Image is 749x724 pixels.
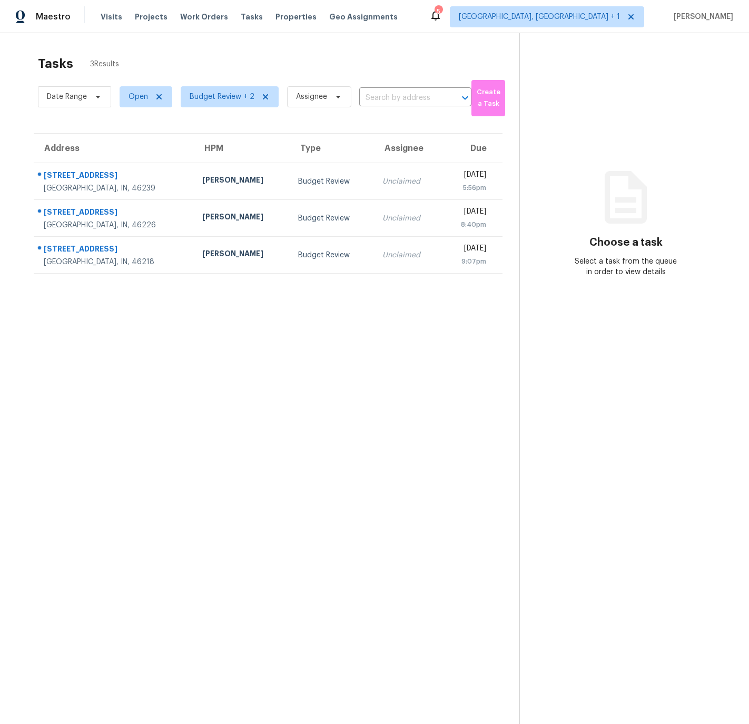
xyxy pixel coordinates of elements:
[441,134,502,163] th: Due
[194,134,290,163] th: HPM
[129,92,148,102] span: Open
[36,12,71,22] span: Maestro
[44,220,185,230] div: [GEOGRAPHIC_DATA], IN, 46226
[449,183,486,193] div: 5:56pm
[180,12,228,22] span: Work Orders
[573,256,679,277] div: Select a task from the queue in order to view details
[435,6,442,17] div: 5
[477,86,500,110] span: Create a Task
[359,90,442,106] input: Search by address
[449,219,486,230] div: 8:40pm
[329,12,398,22] span: Geo Assignments
[382,213,433,224] div: Unclaimed
[241,13,263,21] span: Tasks
[202,175,281,188] div: [PERSON_NAME]
[44,207,185,220] div: [STREET_ADDRESS]
[275,12,317,22] span: Properties
[458,91,472,105] button: Open
[44,183,185,194] div: [GEOGRAPHIC_DATA], IN, 46239
[382,176,433,187] div: Unclaimed
[44,170,185,183] div: [STREET_ADDRESS]
[44,257,185,267] div: [GEOGRAPHIC_DATA], IN, 46218
[34,134,194,163] th: Address
[38,58,73,69] h2: Tasks
[90,59,119,69] span: 3 Results
[296,92,327,102] span: Assignee
[449,256,486,267] div: 9:07pm
[382,250,433,260] div: Unclaimed
[589,237,663,248] h3: Choose a task
[374,134,441,163] th: Assignee
[471,80,505,116] button: Create a Task
[298,250,366,260] div: Budget Review
[101,12,122,22] span: Visits
[135,12,167,22] span: Projects
[449,243,486,256] div: [DATE]
[202,248,281,262] div: [PERSON_NAME]
[449,169,486,183] div: [DATE]
[449,206,486,219] div: [DATE]
[47,92,87,102] span: Date Range
[202,212,281,225] div: [PERSON_NAME]
[44,244,185,257] div: [STREET_ADDRESS]
[459,12,620,22] span: [GEOGRAPHIC_DATA], [GEOGRAPHIC_DATA] + 1
[290,134,374,163] th: Type
[298,176,366,187] div: Budget Review
[669,12,733,22] span: [PERSON_NAME]
[190,92,254,102] span: Budget Review + 2
[298,213,366,224] div: Budget Review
